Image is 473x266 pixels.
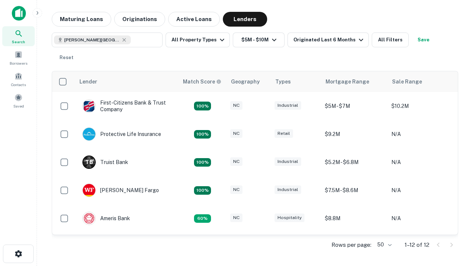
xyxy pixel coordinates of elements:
[166,33,230,47] button: All Property Types
[321,120,388,148] td: $9.2M
[79,77,97,86] div: Lender
[388,92,454,120] td: $10.2M
[82,212,130,225] div: Ameris Bank
[321,232,388,260] td: $9.2M
[194,130,211,139] div: Matching Properties: 2, hasApolloMatch: undefined
[275,185,301,194] div: Industrial
[388,232,454,260] td: N/A
[83,128,95,140] img: picture
[194,158,211,167] div: Matching Properties: 3, hasApolloMatch: undefined
[321,71,388,92] th: Mortgage Range
[83,184,95,197] img: picture
[83,100,95,112] img: picture
[64,37,120,43] span: [PERSON_NAME][GEOGRAPHIC_DATA], [GEOGRAPHIC_DATA]
[12,39,25,45] span: Search
[52,12,111,27] button: Maturing Loans
[321,148,388,176] td: $5.2M - $6.8M
[293,35,365,44] div: Originated Last 6 Months
[231,77,260,86] div: Geography
[412,33,435,47] button: Save your search to get updates of matches that match your search criteria.
[233,33,285,47] button: $5M - $10M
[388,120,454,148] td: N/A
[82,127,161,141] div: Protective Life Insurance
[321,92,388,120] td: $5M - $7M
[275,77,291,86] div: Types
[372,33,409,47] button: All Filters
[275,157,301,166] div: Industrial
[183,78,221,86] div: Capitalize uses an advanced AI algorithm to match your search with the best lender. The match sco...
[230,157,242,166] div: NC
[405,241,429,249] p: 1–12 of 12
[178,71,227,92] th: Capitalize uses an advanced AI algorithm to match your search with the best lender. The match sco...
[55,50,78,65] button: Reset
[230,185,242,194] div: NC
[194,102,211,110] div: Matching Properties: 2, hasApolloMatch: undefined
[11,82,26,88] span: Contacts
[388,176,454,204] td: N/A
[331,241,371,249] p: Rows per page:
[2,48,35,68] a: Borrowers
[82,99,171,113] div: First-citizens Bank & Trust Company
[287,33,369,47] button: Originated Last 6 Months
[388,148,454,176] td: N/A
[183,78,220,86] h6: Match Score
[321,176,388,204] td: $7.5M - $8.6M
[436,183,473,219] iframe: Chat Widget
[392,77,422,86] div: Sale Range
[85,158,93,166] p: T B
[275,129,293,138] div: Retail
[82,156,128,169] div: Truist Bank
[271,71,321,92] th: Types
[13,103,24,109] span: Saved
[114,12,165,27] button: Originations
[223,12,267,27] button: Lenders
[83,212,95,225] img: picture
[2,69,35,89] a: Contacts
[168,12,220,27] button: Active Loans
[321,204,388,232] td: $8.8M
[75,71,178,92] th: Lender
[230,101,242,110] div: NC
[82,184,159,197] div: [PERSON_NAME] Fargo
[227,71,271,92] th: Geography
[230,129,242,138] div: NC
[388,71,454,92] th: Sale Range
[12,6,26,21] img: capitalize-icon.png
[2,26,35,46] a: Search
[194,186,211,195] div: Matching Properties: 2, hasApolloMatch: undefined
[194,214,211,223] div: Matching Properties: 1, hasApolloMatch: undefined
[10,60,27,66] span: Borrowers
[275,101,301,110] div: Industrial
[2,91,35,110] a: Saved
[230,214,242,222] div: NC
[374,239,393,250] div: 50
[326,77,369,86] div: Mortgage Range
[275,214,304,222] div: Hospitality
[388,204,454,232] td: N/A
